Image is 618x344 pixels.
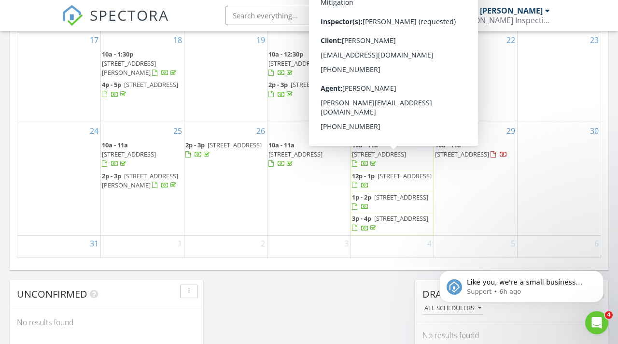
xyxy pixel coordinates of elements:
[374,102,428,111] span: [STREET_ADDRESS]
[268,141,323,168] a: 10a - 11a [STREET_ADDRESS]
[435,141,507,158] a: 10a - 11a [STREET_ADDRESS]
[184,235,267,267] td: Go to September 2, 2025
[10,309,203,335] div: No results found
[435,141,461,149] span: 10a - 11a
[185,140,267,160] a: 2p - 3p [STREET_ADDRESS]
[509,236,517,251] a: Go to September 5, 2025
[434,123,518,235] td: Go to August 29, 2025
[352,214,371,223] span: 3p - 4p
[102,172,178,189] a: 2p - 3p [STREET_ADDRESS][PERSON_NAME]
[352,214,428,232] a: 3p - 4p [STREET_ADDRESS]
[425,236,434,251] a: Go to September 4, 2025
[102,59,156,77] span: [STREET_ADDRESS][PERSON_NAME]
[102,79,183,100] a: 4p - 5p [STREET_ADDRESS]
[352,150,406,158] span: [STREET_ADDRESS]
[352,192,433,213] a: 1p - 2p [STREET_ADDRESS]
[435,140,516,160] a: 10a - 11a [STREET_ADDRESS]
[102,141,156,168] a: 10a - 11a [STREET_ADDRESS]
[352,50,378,58] span: 10a - 11a
[425,250,618,318] iframe: Intercom notifications message
[421,123,434,139] a: Go to August 28, 2025
[184,123,267,235] td: Go to August 26, 2025
[435,150,489,158] span: [STREET_ADDRESS]
[184,32,267,123] td: Go to August 19, 2025
[88,236,100,251] a: Go to August 31, 2025
[352,171,433,191] a: 12p - 1p [STREET_ADDRESS]
[434,235,518,267] td: Go to September 5, 2025
[378,80,432,89] span: [STREET_ADDRESS]
[434,32,518,123] td: Go to August 22, 2025
[421,32,434,48] a: Go to August 21, 2025
[267,235,351,267] td: Go to September 3, 2025
[268,49,350,79] a: 10a - 12:30p [STREET_ADDRESS]
[102,172,178,189] span: [STREET_ADDRESS][PERSON_NAME]
[588,123,601,139] a: Go to August 30, 2025
[267,123,351,235] td: Go to August 27, 2025
[517,123,601,235] td: Go to August 30, 2025
[517,32,601,123] td: Go to August 23, 2025
[62,5,83,26] img: The Best Home Inspection Software - Spectora
[342,236,351,251] a: Go to September 3, 2025
[592,236,601,251] a: Go to September 6, 2025
[102,171,183,191] a: 2p - 3p [STREET_ADDRESS][PERSON_NAME]
[352,213,433,234] a: 3p - 4p [STREET_ADDRESS]
[102,172,121,180] span: 2p - 3p
[102,141,128,149] span: 10a - 11a
[352,102,371,111] span: 2p - 3p
[338,123,351,139] a: Go to August 27, 2025
[259,236,267,251] a: Go to September 2, 2025
[171,123,184,139] a: Go to August 25, 2025
[17,32,101,123] td: Go to August 17, 2025
[101,235,184,267] td: Go to September 1, 2025
[124,80,178,89] span: [STREET_ADDRESS]
[171,32,184,48] a: Go to August 18, 2025
[185,141,262,158] a: 2p - 3p [STREET_ADDRESS]
[352,80,432,98] a: 12p - 1p [STREET_ADDRESS]
[352,172,432,189] a: 12p - 1p [STREET_ADDRESS]
[505,32,517,48] a: Go to August 22, 2025
[352,193,371,201] span: 1p - 2p
[268,79,350,100] a: 2p - 3p [STREET_ADDRESS]
[254,32,267,48] a: Go to August 19, 2025
[351,32,434,123] td: Go to August 21, 2025
[102,49,183,79] a: 10a - 1:30p [STREET_ADDRESS][PERSON_NAME]
[268,140,350,170] a: 10a - 11a [STREET_ADDRESS]
[268,50,323,77] a: 10a - 12:30p [STREET_ADDRESS]
[208,141,262,149] span: [STREET_ADDRESS]
[352,193,428,211] a: 1p - 2p [STREET_ADDRESS]
[268,150,323,158] span: [STREET_ADDRESS]
[102,80,178,98] a: 4p - 5p [STREET_ADDRESS]
[585,311,608,334] iframe: Intercom live chat
[605,311,613,319] span: 4
[422,302,483,315] button: All schedulers
[352,141,378,149] span: 10a - 11a
[17,123,101,235] td: Go to August 24, 2025
[101,123,184,235] td: Go to August 25, 2025
[268,141,295,149] span: 10a - 11a
[505,123,517,139] a: Go to August 29, 2025
[102,50,178,77] a: 10a - 1:30p [STREET_ADDRESS][PERSON_NAME]
[254,123,267,139] a: Go to August 26, 2025
[352,101,433,122] a: 2p - 3p [STREET_ADDRESS]
[424,305,481,312] div: All schedulers
[90,5,169,25] span: SPECTORA
[352,141,406,168] a: 10a - 11a [STREET_ADDRESS]
[352,172,375,180] span: 12p - 1p
[480,6,543,15] div: [PERSON_NAME]
[102,150,156,158] span: [STREET_ADDRESS]
[176,236,184,251] a: Go to September 1, 2025
[185,141,205,149] span: 2p - 3p
[268,80,345,98] a: 2p - 3p [STREET_ADDRESS]
[268,80,288,89] span: 2p - 3p
[422,287,516,301] span: Draft Inspections
[338,32,351,48] a: Go to August 20, 2025
[102,50,133,58] span: 10a - 1:30p
[291,80,345,89] span: [STREET_ADDRESS]
[352,102,428,120] a: 2p - 3p [STREET_ADDRESS]
[62,13,169,33] a: SPECTORA
[352,50,406,77] a: 10a - 11a [STREET_ADDRESS]
[588,32,601,48] a: Go to August 23, 2025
